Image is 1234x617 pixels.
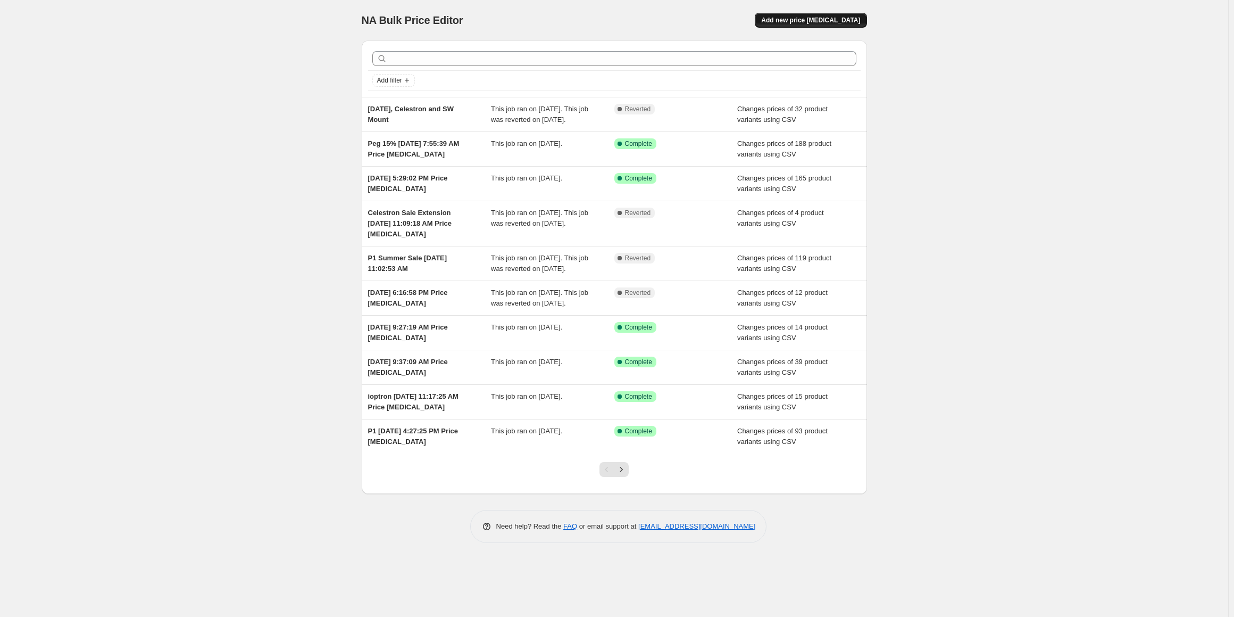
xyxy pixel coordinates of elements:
[625,139,652,148] span: Complete
[625,358,652,366] span: Complete
[368,254,447,273] span: P1 Summer Sale [DATE] 11:02:53 AM
[737,289,828,307] span: Changes prices of 12 product variants using CSV
[563,522,577,530] a: FAQ
[496,522,564,530] span: Need help? Read the
[377,76,402,85] span: Add filter
[368,323,448,342] span: [DATE] 9:27:19 AM Price [MEDICAL_DATA]
[491,323,562,331] span: This job ran on [DATE].
[625,427,652,435] span: Complete
[368,139,460,158] span: Peg 15% [DATE] 7:55:39 AM Price [MEDICAL_DATA]
[362,14,463,26] span: NA Bulk Price Editor
[491,105,588,124] span: This job ran on [DATE]. This job was reverted on [DATE].
[737,139,831,158] span: Changes prices of 188 product variants using CSV
[491,139,562,147] span: This job ran on [DATE].
[491,209,588,227] span: This job ran on [DATE]. This job was reverted on [DATE].
[755,13,866,28] button: Add new price [MEDICAL_DATA]
[577,522,638,530] span: or email support at
[737,254,831,273] span: Changes prices of 119 product variants using CSV
[625,209,651,217] span: Reverted
[737,427,828,446] span: Changes prices of 93 product variants using CSV
[614,462,629,477] button: Next
[372,74,415,87] button: Add filter
[737,392,828,411] span: Changes prices of 15 product variants using CSV
[625,392,652,401] span: Complete
[491,392,562,400] span: This job ran on [DATE].
[625,323,652,332] span: Complete
[491,427,562,435] span: This job ran on [DATE].
[737,358,828,376] span: Changes prices of 39 product variants using CSV
[368,427,458,446] span: P1 [DATE] 4:27:25 PM Price [MEDICAL_DATA]
[761,16,860,24] span: Add new price [MEDICAL_DATA]
[737,323,828,342] span: Changes prices of 14 product variants using CSV
[491,289,588,307] span: This job ran on [DATE]. This job was reverted on [DATE].
[368,209,452,238] span: Celestron Sale Extension [DATE] 11:09:18 AM Price [MEDICAL_DATA]
[625,289,651,297] span: Reverted
[625,174,652,183] span: Complete
[368,105,454,124] span: [DATE], Celestron and SW Mount
[625,254,651,262] span: Reverted
[737,174,831,193] span: Changes prices of 165 product variants using CSV
[638,522,755,530] a: [EMAIL_ADDRESS][DOMAIN_NAME]
[368,358,448,376] span: [DATE] 9:37:09 AM Price [MEDICAL_DATA]
[625,105,651,113] span: Reverted
[491,254,588,273] span: This job ran on [DATE]. This job was reverted on [DATE].
[491,358,562,366] span: This job ran on [DATE].
[599,462,629,477] nav: Pagination
[491,174,562,182] span: This job ran on [DATE].
[368,174,448,193] span: [DATE] 5:29:02 PM Price [MEDICAL_DATA]
[737,209,824,227] span: Changes prices of 4 product variants using CSV
[368,392,458,411] span: ioptron [DATE] 11:17:25 AM Price [MEDICAL_DATA]
[737,105,828,124] span: Changes prices of 32 product variants using CSV
[368,289,448,307] span: [DATE] 6:16:58 PM Price [MEDICAL_DATA]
